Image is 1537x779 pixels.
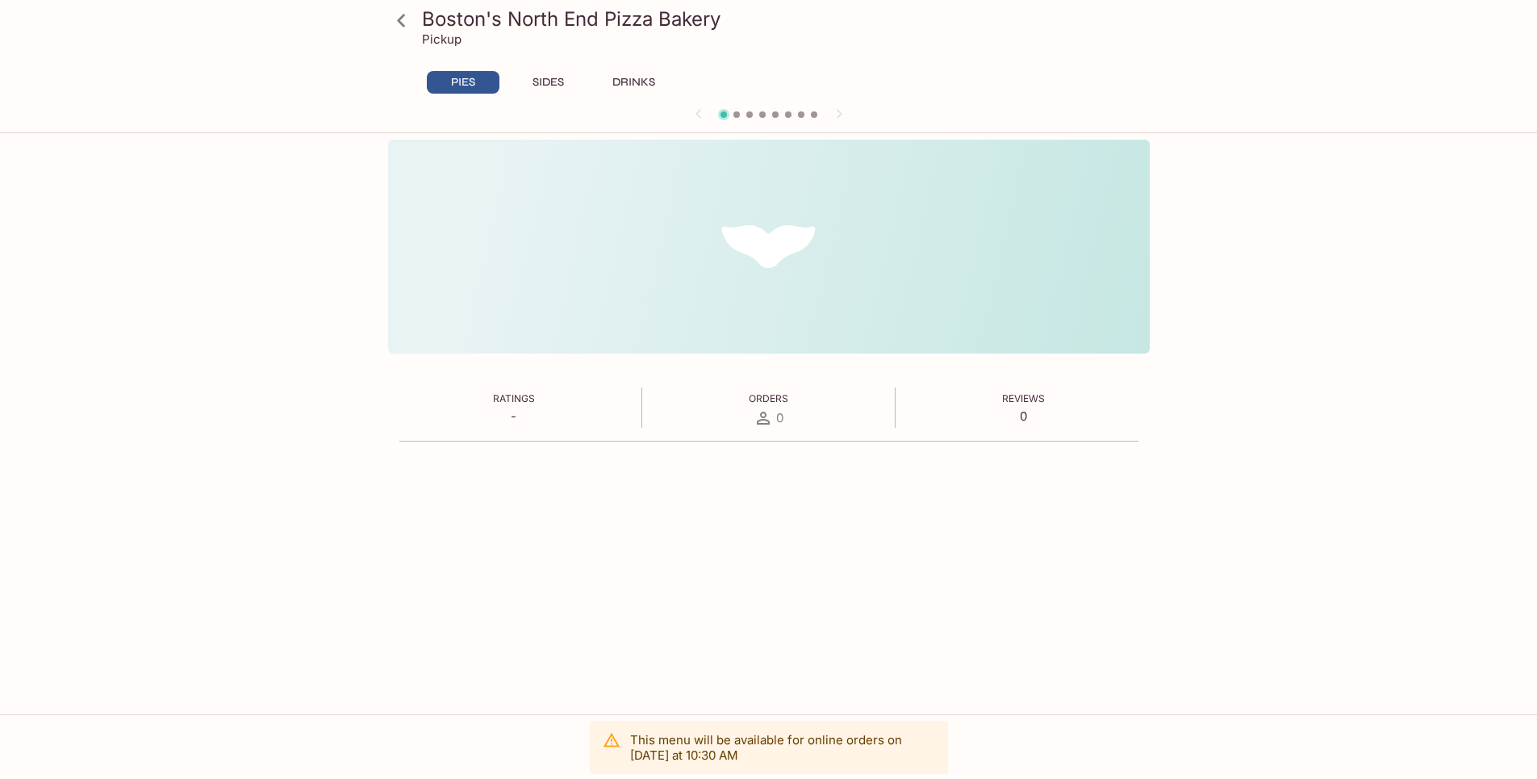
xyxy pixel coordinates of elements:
[512,71,585,94] button: SIDES
[427,71,499,94] button: PIES
[749,392,788,404] span: Orders
[1002,408,1045,424] p: 0
[422,31,462,47] p: Pickup
[493,408,535,424] p: -
[630,732,935,763] p: This menu will be available for online orders on [DATE] at 10:30 AM
[1002,392,1045,404] span: Reviews
[598,71,670,94] button: DRINKS
[422,6,1143,31] h3: Boston's North End Pizza Bakery
[776,410,783,425] span: 0
[493,392,535,404] span: Ratings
